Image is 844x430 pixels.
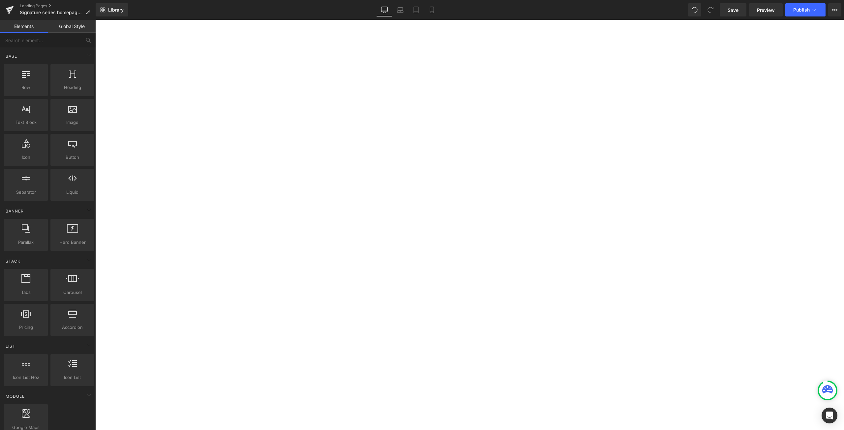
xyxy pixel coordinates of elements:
[6,189,46,196] span: Separator
[5,343,16,349] span: List
[424,3,440,16] a: Mobile
[408,3,424,16] a: Tablet
[728,7,738,14] span: Save
[52,289,92,296] span: Carousel
[20,10,83,15] span: Signature series homepage - EN
[757,7,775,14] span: Preview
[6,84,46,91] span: Row
[52,119,92,126] span: Image
[52,189,92,196] span: Liquid
[52,84,92,91] span: Heading
[20,3,96,9] a: Landing Pages
[6,324,46,331] span: Pricing
[5,393,25,399] span: Module
[96,3,128,16] a: New Library
[6,239,46,246] span: Parallax
[52,239,92,246] span: Hero Banner
[52,374,92,381] span: Icon List
[6,119,46,126] span: Text Block
[6,154,46,161] span: Icon
[793,7,810,13] span: Publish
[52,324,92,331] span: Accordion
[52,154,92,161] span: Button
[48,20,96,33] a: Global Style
[704,3,717,16] button: Redo
[749,3,783,16] a: Preview
[5,208,24,214] span: Banner
[5,53,18,59] span: Base
[688,3,701,16] button: Undo
[108,7,124,13] span: Library
[828,3,841,16] button: More
[392,3,408,16] a: Laptop
[5,258,21,264] span: Stack
[6,374,46,381] span: Icon List Hoz
[377,3,392,16] a: Desktop
[6,289,46,296] span: Tabs
[785,3,826,16] button: Publish
[822,408,837,423] div: Open Intercom Messenger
